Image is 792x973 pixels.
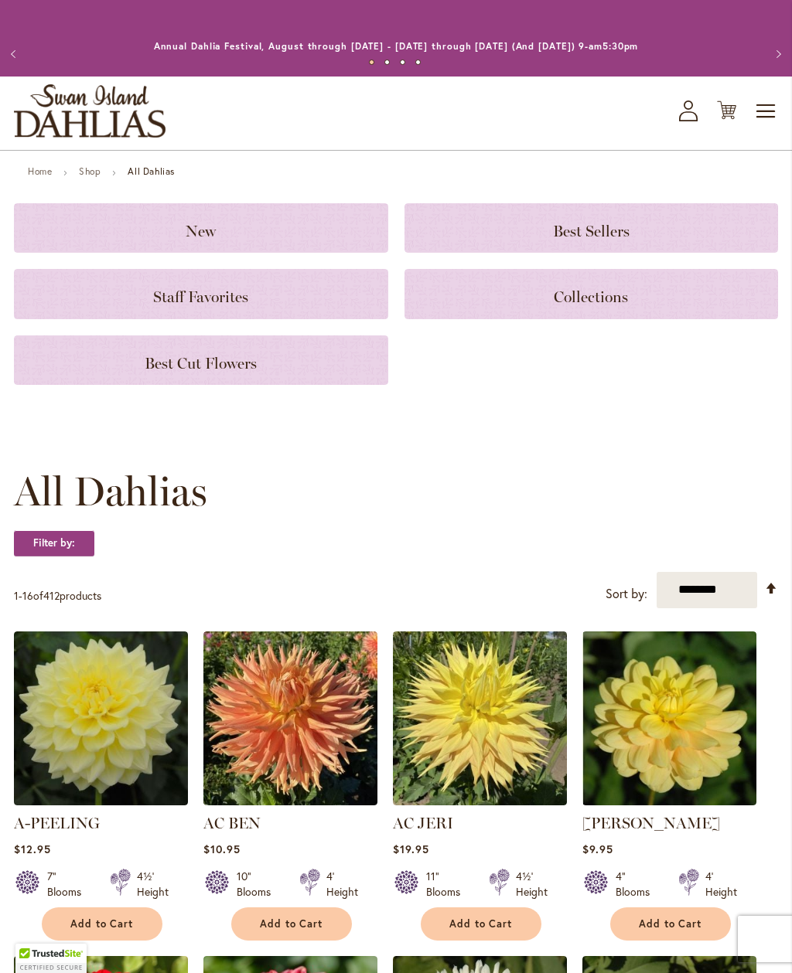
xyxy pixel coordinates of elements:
[393,794,567,808] a: AC Jeri
[14,583,101,608] p: - of products
[203,631,377,805] img: AC BEN
[14,814,100,832] a: A-PEELING
[186,222,216,240] span: New
[231,907,352,941] button: Add to Cart
[14,84,166,138] a: store logo
[14,530,94,556] strong: Filter by:
[705,869,737,900] div: 4' Height
[47,869,91,900] div: 7" Blooms
[400,60,405,65] button: 3 of 4
[639,917,702,930] span: Add to Cart
[384,60,390,65] button: 2 of 4
[582,842,613,856] span: $9.95
[369,60,374,65] button: 1 of 4
[22,588,33,603] span: 16
[43,588,60,603] span: 412
[393,631,567,805] img: AC Jeri
[415,60,421,65] button: 4 of 4
[14,588,19,603] span: 1
[154,40,639,52] a: Annual Dahlia Festival, August through [DATE] - [DATE] through [DATE] (And [DATE]) 9-am5:30pm
[79,165,101,177] a: Shop
[14,468,207,515] span: All Dahlias
[582,814,720,832] a: [PERSON_NAME]
[12,918,55,961] iframe: Launch Accessibility Center
[153,287,248,306] span: Staff Favorites
[606,580,647,608] label: Sort by:
[70,917,134,930] span: Add to Cart
[14,203,388,253] a: New
[42,907,162,941] button: Add to Cart
[14,335,388,385] a: Best Cut Flowers
[203,794,377,808] a: AC BEN
[761,39,792,70] button: Next
[14,631,188,805] img: A-Peeling
[393,842,429,856] span: $19.95
[14,842,51,856] span: $12.95
[145,354,257,373] span: Best Cut Flowers
[128,165,175,177] strong: All Dahlias
[260,917,323,930] span: Add to Cart
[421,907,541,941] button: Add to Cart
[616,869,660,900] div: 4" Blooms
[405,269,779,318] a: Collections
[516,869,548,900] div: 4½' Height
[326,869,358,900] div: 4' Height
[203,814,261,832] a: AC BEN
[610,907,731,941] button: Add to Cart
[554,287,628,306] span: Collections
[582,631,756,805] img: AHOY MATEY
[137,869,169,900] div: 4½' Height
[28,165,52,177] a: Home
[405,203,779,253] a: Best Sellers
[203,842,241,856] span: $10.95
[14,794,188,808] a: A-Peeling
[393,814,453,832] a: AC JERI
[426,869,470,900] div: 11" Blooms
[14,269,388,318] a: Staff Favorites
[582,794,756,808] a: AHOY MATEY
[553,222,630,240] span: Best Sellers
[237,869,281,900] div: 10" Blooms
[449,917,513,930] span: Add to Cart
